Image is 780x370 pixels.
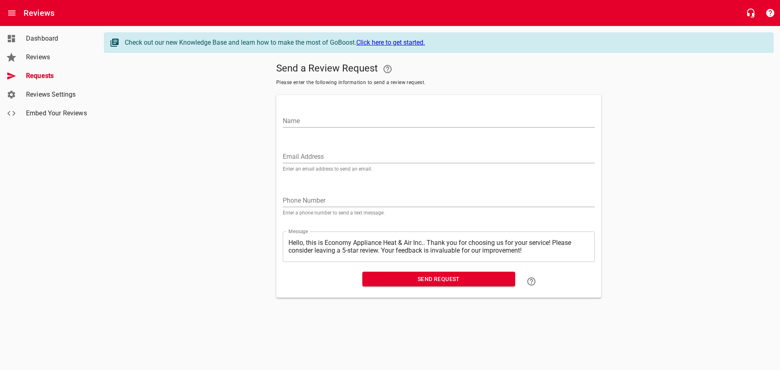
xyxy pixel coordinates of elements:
a: Your Google or Facebook account must be connected to "Send a Review Request" [378,59,397,79]
span: Reviews Settings [26,90,88,100]
span: Requests [26,71,88,81]
button: Live Chat [741,3,760,23]
h6: Reviews [24,6,54,19]
p: Enter a phone number to send a text message. [283,210,595,215]
textarea: Hello, this is Economy Appliance Heat & Air Inc.. Thank you for choosing us for your service! Ple... [288,239,589,254]
a: Click here to get started. [356,39,425,46]
button: Open drawer [2,3,22,23]
span: Embed Your Reviews [26,108,88,118]
h5: Send a Review Request [276,59,601,79]
span: Send Request [369,274,509,284]
div: Check out our new Knowledge Base and learn how to make the most of GoBoost. [125,38,765,48]
span: Please enter the following information to send a review request. [276,79,601,87]
button: Support Portal [760,3,780,23]
span: Reviews [26,52,88,62]
p: Enter an email address to send an email. [283,167,595,171]
span: Dashboard [26,34,88,43]
button: Send Request [362,272,515,287]
a: Learn how to "Send a Review Request" [522,272,541,291]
